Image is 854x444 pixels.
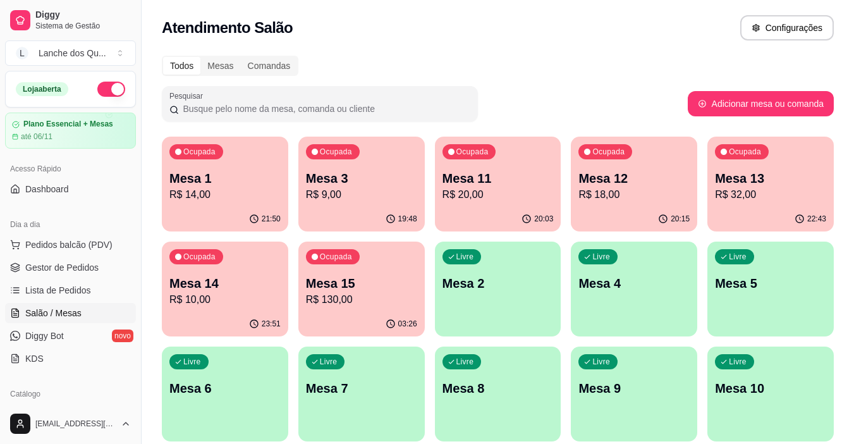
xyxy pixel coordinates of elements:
[35,419,116,429] span: [EMAIL_ADDRESS][DOMAIN_NAME]
[162,137,288,231] button: OcupadaMesa 1R$ 14,0021:50
[25,330,64,342] span: Diggy Bot
[442,379,554,397] p: Mesa 8
[807,214,826,224] p: 22:43
[163,57,200,75] div: Todos
[162,242,288,336] button: OcupadaMesa 14R$ 10,0023:51
[35,9,131,21] span: Diggy
[715,187,826,202] p: R$ 32,00
[707,347,834,441] button: LivreMesa 10
[729,252,747,262] p: Livre
[5,409,136,439] button: [EMAIL_ADDRESS][DOMAIN_NAME]
[320,357,338,367] p: Livre
[169,292,281,307] p: R$ 10,00
[320,252,352,262] p: Ocupada
[5,280,136,300] a: Lista de Pedidos
[306,170,417,187] p: Mesa 3
[707,242,834,336] button: LivreMesa 5
[5,40,136,66] button: Select a team
[442,274,554,292] p: Mesa 2
[456,357,474,367] p: Livre
[169,187,281,202] p: R$ 14,00
[442,187,554,202] p: R$ 20,00
[25,238,113,251] span: Pedidos balcão (PDV)
[740,15,834,40] button: Configurações
[183,357,201,367] p: Livre
[23,120,113,129] article: Plano Essencial + Mesas
[534,214,553,224] p: 20:03
[21,132,52,142] article: até 06/11
[578,274,690,292] p: Mesa 4
[592,252,610,262] p: Livre
[169,170,281,187] p: Mesa 1
[16,82,68,96] div: Loja aberta
[5,235,136,255] button: Pedidos balcão (PDV)
[729,357,747,367] p: Livre
[241,57,298,75] div: Comandas
[5,384,136,404] div: Catálogo
[715,170,826,187] p: Mesa 13
[729,147,761,157] p: Ocupada
[688,91,834,116] button: Adicionar mesa ou comanda
[571,347,697,441] button: LivreMesa 9
[456,147,489,157] p: Ocupada
[39,47,106,59] div: Lanche dos Qu ...
[5,326,136,346] a: Diggy Botnovo
[715,274,826,292] p: Mesa 5
[435,242,561,336] button: LivreMesa 2
[162,18,293,38] h2: Atendimento Salão
[5,5,136,35] a: DiggySistema de Gestão
[707,137,834,231] button: OcupadaMesa 13R$ 32,0022:43
[16,47,28,59] span: L
[671,214,690,224] p: 20:15
[306,274,417,292] p: Mesa 15
[25,261,99,274] span: Gestor de Pedidos
[571,242,697,336] button: LivreMesa 4
[320,147,352,157] p: Ocupada
[398,214,417,224] p: 19:48
[183,252,216,262] p: Ocupada
[5,257,136,278] a: Gestor de Pedidos
[25,183,69,195] span: Dashboard
[578,170,690,187] p: Mesa 12
[169,379,281,397] p: Mesa 6
[5,303,136,323] a: Salão / Mesas
[262,319,281,329] p: 23:51
[298,242,425,336] button: OcupadaMesa 15R$ 130,0003:26
[25,284,91,297] span: Lista de Pedidos
[25,352,44,365] span: KDS
[578,187,690,202] p: R$ 18,00
[5,159,136,179] div: Acesso Rápido
[578,379,690,397] p: Mesa 9
[183,147,216,157] p: Ocupada
[298,137,425,231] button: OcupadaMesa 3R$ 9,0019:48
[435,347,561,441] button: LivreMesa 8
[592,147,625,157] p: Ocupada
[179,102,470,115] input: Pesquisar
[262,214,281,224] p: 21:50
[306,187,417,202] p: R$ 9,00
[571,137,697,231] button: OcupadaMesa 12R$ 18,0020:15
[5,214,136,235] div: Dia a dia
[5,113,136,149] a: Plano Essencial + Mesasaté 06/11
[25,307,82,319] span: Salão / Mesas
[715,379,826,397] p: Mesa 10
[5,348,136,369] a: KDS
[442,170,554,187] p: Mesa 11
[200,57,240,75] div: Mesas
[398,319,417,329] p: 03:26
[5,179,136,199] a: Dashboard
[435,137,561,231] button: OcupadaMesa 11R$ 20,0020:03
[306,292,417,307] p: R$ 130,00
[35,21,131,31] span: Sistema de Gestão
[169,274,281,292] p: Mesa 14
[97,82,125,97] button: Alterar Status
[456,252,474,262] p: Livre
[306,379,417,397] p: Mesa 7
[298,347,425,441] button: LivreMesa 7
[592,357,610,367] p: Livre
[169,90,207,101] label: Pesquisar
[162,347,288,441] button: LivreMesa 6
